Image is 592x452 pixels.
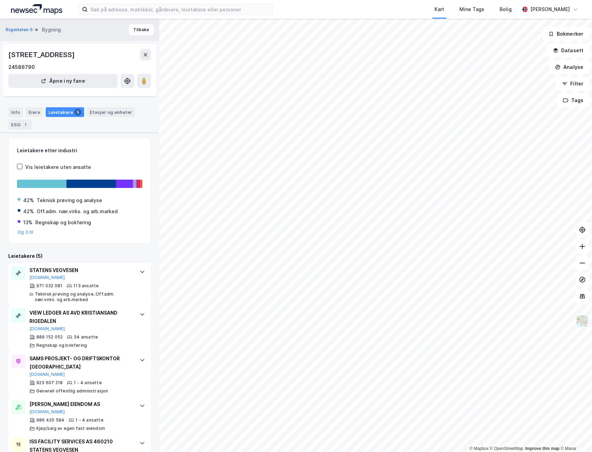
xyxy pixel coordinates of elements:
[557,419,592,452] iframe: Chat Widget
[75,417,104,423] div: 1 - 4 ansatte
[547,44,589,57] button: Datasett
[36,343,87,348] div: Regnskap og bokføring
[459,5,484,13] div: Mine Tags
[74,109,81,116] div: 5
[88,4,272,15] input: Søk på adresse, matrikkel, gårdeiere, leietakere eller personer
[29,309,133,325] div: VIEW LEDGER AS AVD KRISTIANSAND RIGEDALEN
[557,93,589,107] button: Tags
[29,372,65,377] button: [DOMAIN_NAME]
[434,5,444,13] div: Kart
[530,5,570,13] div: [PERSON_NAME]
[6,26,34,33] button: Rigedalen 5
[90,109,132,115] div: Etasjer og enheter
[74,334,98,340] div: 34 ansatte
[576,315,589,328] img: Z
[36,426,105,431] div: Kjøp/salg av egen fast eiendom
[8,49,76,60] div: [STREET_ADDRESS]
[23,196,34,205] div: 42%
[129,24,154,35] button: Tilbake
[42,26,61,34] div: Bygning
[8,74,118,88] button: Åpne i ny fane
[29,326,65,332] button: [DOMAIN_NAME]
[36,417,64,423] div: 986 420 584
[469,446,488,451] a: Mapbox
[26,107,43,117] div: Eiere
[37,207,118,216] div: Off.adm. nær.virks. og arb.marked
[36,388,108,394] div: Generell offentlig administrasjon
[542,27,589,41] button: Bokmerker
[8,107,23,117] div: Info
[18,229,34,235] button: Og 3 til
[36,380,63,386] div: 923 607 218
[25,163,91,171] div: Vis leietakere uten ansatte
[74,380,102,386] div: 1 - 4 ansatte
[500,5,512,13] div: Bolig
[29,354,133,371] div: SAMS PROSJEKT- OG DRIFTSKONTOR [GEOGRAPHIC_DATA]
[73,283,99,289] div: 113 ansatte
[29,275,65,280] button: [DOMAIN_NAME]
[23,207,34,216] div: 42%
[8,120,32,129] div: ESG
[36,283,62,289] div: 971 032 081
[29,409,65,415] button: [DOMAIN_NAME]
[8,63,35,71] div: 24586790
[11,4,62,15] img: logo.a4113a55bc3d86da70a041830d287a7e.svg
[8,252,151,260] div: Leietakere (5)
[29,400,133,408] div: [PERSON_NAME] EIENDOM AS
[525,446,559,451] a: Improve this map
[23,218,33,227] div: 13%
[36,334,63,340] div: 889 152 052
[549,60,589,74] button: Analyse
[17,146,142,155] div: Leietakere etter industri
[490,446,523,451] a: OpenStreetMap
[22,121,29,128] div: 1
[35,218,91,227] div: Regnskap og bokføring
[556,77,589,91] button: Filter
[37,196,102,205] div: Teknisk prøving og analyse
[46,107,84,117] div: Leietakere
[35,291,133,302] div: Teknisk prøving og analyse, Off.adm. nær.virks. og arb.marked
[29,266,133,274] div: STATENS VEGVESEN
